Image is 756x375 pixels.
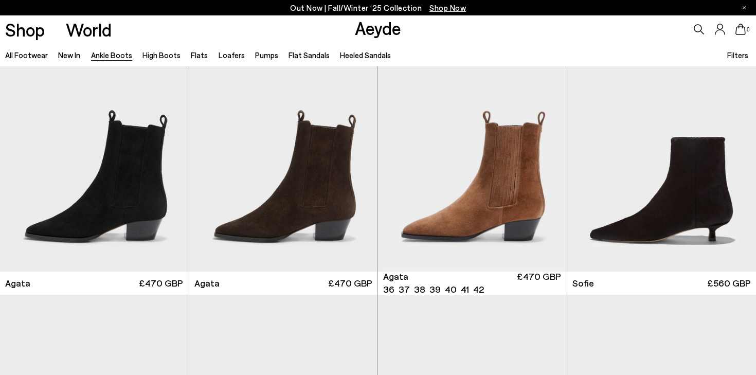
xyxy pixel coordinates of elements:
span: £470 GBP [328,277,372,290]
a: Flat Sandals [289,50,330,60]
a: All Footwear [5,50,48,60]
a: High Boots [142,50,181,60]
li: 36 [383,283,394,296]
span: Agata [5,277,30,290]
span: Sofie [572,277,594,290]
span: Navigate to /collections/new-in [429,3,466,12]
a: Agata 36 37 38 39 40 41 42 £470 GBP [378,272,567,295]
div: 1 / 6 [378,34,567,272]
li: 37 [399,283,410,296]
a: Flats [191,50,208,60]
span: Agata [194,277,220,290]
li: 39 [429,283,441,296]
p: Out Now | Fall/Winter ‘25 Collection [290,2,466,14]
a: Agata £470 GBP [189,272,378,295]
img: Agata Suede Ankle Boots [378,34,567,272]
a: Pumps [255,50,278,60]
a: 0 [735,24,746,35]
span: £560 GBP [707,277,751,290]
span: Filters [727,50,748,60]
span: £470 GBP [517,270,561,296]
a: New In [58,50,80,60]
a: Shop [5,21,45,39]
ul: variant [383,283,481,296]
img: Agata Suede Ankle Boots [189,34,378,272]
a: Loafers [219,50,245,60]
span: £470 GBP [139,277,183,290]
span: 0 [746,27,751,32]
span: Agata [383,270,408,283]
li: 42 [473,283,484,296]
li: 40 [445,283,457,296]
a: Ankle Boots [91,50,132,60]
li: 38 [414,283,425,296]
a: Aeyde [355,17,401,39]
a: Next slide Previous slide [378,34,567,272]
li: 41 [461,283,469,296]
a: World [66,21,112,39]
a: Heeled Sandals [340,50,391,60]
